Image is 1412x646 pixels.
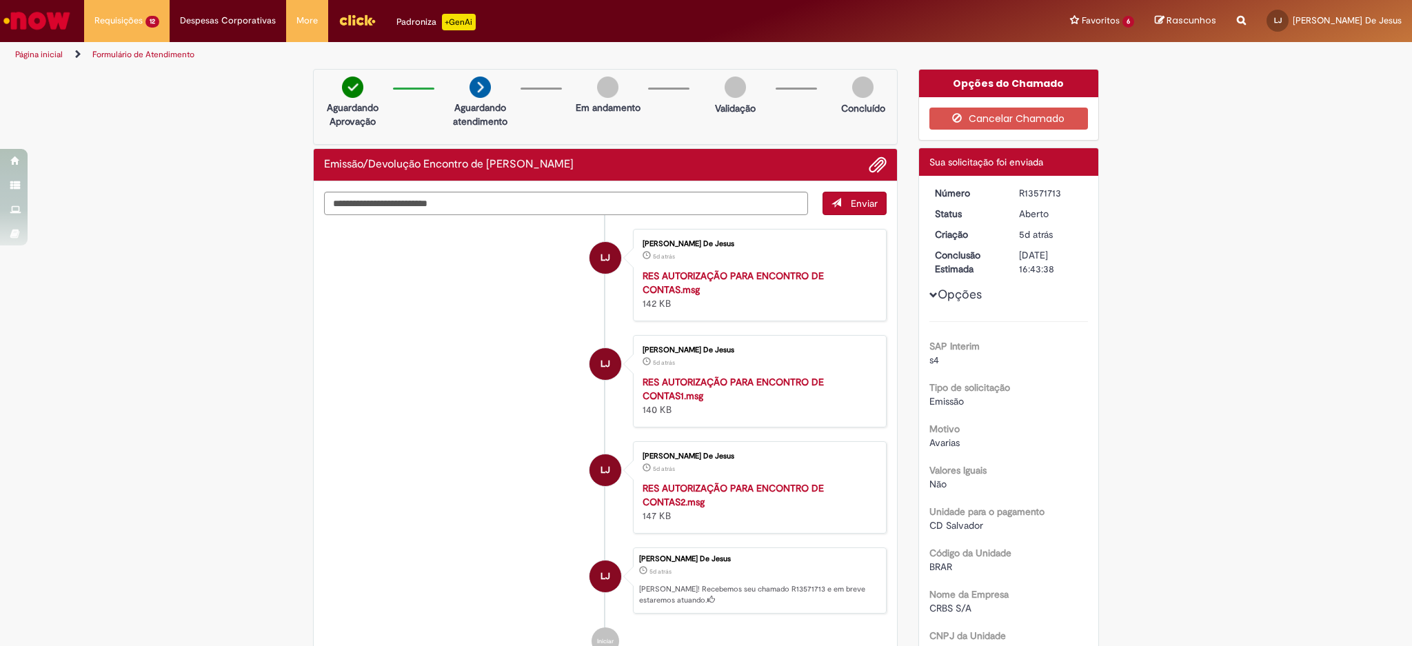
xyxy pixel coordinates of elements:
span: LJ [1274,16,1282,25]
button: Enviar [823,192,887,215]
a: RES AUTORIZAÇÃO PARA ENCONTRO DE CONTAS.msg [643,270,824,296]
a: RES AUTORIZAÇÃO PARA ENCONTRO DE CONTAS1.msg [643,376,824,402]
div: Lucas Dos Santos De Jesus [589,242,621,274]
img: img-circle-grey.png [852,77,874,98]
dt: Status [925,207,1009,221]
div: [PERSON_NAME] De Jesus [639,555,879,563]
h2: Emissão/Devolução Encontro de Contas Fornecedor Histórico de tíquete [324,159,574,171]
div: [PERSON_NAME] De Jesus [643,452,872,461]
ul: Trilhas de página [10,42,931,68]
b: Tipo de solicitação [929,381,1010,394]
p: +GenAi [442,14,476,30]
div: Lucas Dos Santos De Jesus [589,454,621,486]
span: Favoritos [1082,14,1120,28]
p: Aguardando Aprovação [319,101,386,128]
span: Avarias [929,436,960,449]
span: 12 [145,16,159,28]
span: Requisições [94,14,143,28]
span: 5d atrás [653,252,675,261]
span: [PERSON_NAME] De Jesus [1293,14,1402,26]
div: 26/09/2025 16:43:35 [1019,228,1083,241]
span: Não [929,478,947,490]
span: Emissão [929,395,964,407]
b: Unidade para o pagamento [929,505,1045,518]
img: img-circle-grey.png [725,77,746,98]
b: Valores Iguais [929,464,987,476]
span: LJ [601,454,610,487]
span: CRBS S/A [929,602,971,614]
div: 147 KB [643,481,872,523]
b: Nome da Empresa [929,588,1009,600]
p: Concluído [841,101,885,115]
div: 142 KB [643,269,872,310]
img: check-circle-green.png [342,77,363,98]
textarea: Digite sua mensagem aqui... [324,192,808,215]
div: Lucas Dos Santos De Jesus [589,561,621,592]
time: 26/09/2025 16:43:11 [653,359,675,367]
div: R13571713 [1019,186,1083,200]
span: LJ [601,241,610,274]
span: CD Salvador [929,519,983,532]
img: click_logo_yellow_360x200.png [339,10,376,30]
span: Enviar [851,197,878,210]
div: [PERSON_NAME] De Jesus [643,240,872,248]
span: Despesas Corporativas [180,14,276,28]
span: 5d atrás [653,465,675,473]
span: 5d atrás [649,567,672,576]
img: ServiceNow [1,7,72,34]
time: 26/09/2025 16:43:35 [1019,228,1053,241]
a: Formulário de Atendimento [92,49,194,60]
a: Página inicial [15,49,63,60]
time: 26/09/2025 16:43:35 [649,567,672,576]
span: s4 [929,354,939,366]
span: Sua solicitação foi enviada [929,156,1043,168]
div: 140 KB [643,375,872,416]
button: Cancelar Chamado [929,108,1089,130]
div: Opções do Chamado [919,70,1099,97]
div: [PERSON_NAME] De Jesus [643,346,872,354]
div: Lucas Dos Santos De Jesus [589,348,621,380]
span: 5d atrás [653,359,675,367]
span: LJ [601,560,610,593]
li: Lucas Dos Santos De Jesus [324,547,887,614]
p: Validação [715,101,756,115]
div: Padroniza [396,14,476,30]
img: img-circle-grey.png [597,77,618,98]
p: Em andamento [576,101,641,114]
dt: Conclusão Estimada [925,248,1009,276]
dt: Número [925,186,1009,200]
dt: Criação [925,228,1009,241]
span: More [296,14,318,28]
div: Aberto [1019,207,1083,221]
b: SAP Interim [929,340,980,352]
b: Código da Unidade [929,547,1011,559]
span: Rascunhos [1167,14,1216,27]
img: arrow-next.png [470,77,491,98]
p: [PERSON_NAME]! Recebemos seu chamado R13571713 e em breve estaremos atuando. [639,584,879,605]
span: 6 [1122,16,1134,28]
a: Rascunhos [1155,14,1216,28]
a: RES AUTORIZAÇÃO PARA ENCONTRO DE CONTAS2.msg [643,482,824,508]
span: BRAR [929,561,952,573]
b: CNPJ da Unidade [929,629,1006,642]
time: 26/09/2025 16:36:09 [653,465,675,473]
button: Adicionar anexos [869,156,887,174]
div: [DATE] 16:43:38 [1019,248,1083,276]
time: 26/09/2025 16:43:11 [653,252,675,261]
span: LJ [601,347,610,381]
p: Aguardando atendimento [447,101,514,128]
span: 5d atrás [1019,228,1053,241]
b: Motivo [929,423,960,435]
